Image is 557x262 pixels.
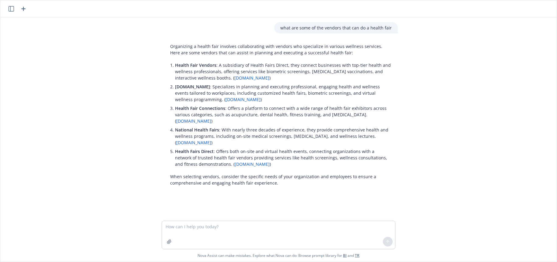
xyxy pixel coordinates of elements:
[343,253,347,258] a: BI
[235,161,270,167] a: [DOMAIN_NAME]
[175,148,392,167] p: : Offers both on-site and virtual health events, connecting organizations with a network of trust...
[175,105,225,111] span: Health Fair Connections
[280,25,392,31] p: what are some of the vendors that can do a health fair
[170,173,392,186] p: When selecting vendors, consider the specific needs of your organization and employees to ensure ...
[170,43,392,56] p: Organizing a health fair involves collaborating with vendors who specialize in various wellness s...
[198,249,359,262] span: Nova Assist can make mistakes. Explore what Nova can do: Browse prompt library for and
[175,62,216,68] span: Health Fair Vendors
[176,140,211,145] a: [DOMAIN_NAME]
[175,105,392,124] p: : Offers a platform to connect with a wide range of health fair exhibitors across various categor...
[176,118,211,124] a: [DOMAIN_NAME]
[175,127,219,133] span: National Health Fairs
[175,62,392,81] p: : A subsidiary of Health Fairs Direct, they connect businesses with top-tier health and wellness ...
[355,253,359,258] a: TR
[234,75,269,81] a: [DOMAIN_NAME]
[226,97,261,102] a: [DOMAIN_NAME]
[175,148,214,154] span: Health Fairs Direct
[175,127,392,146] p: : With nearly three decades of experience, they provide comprehensive health and wellness program...
[175,84,210,90] span: [DOMAIN_NAME]
[175,83,392,103] p: : Specializes in planning and executing professional, engaging health and wellness events tailore...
